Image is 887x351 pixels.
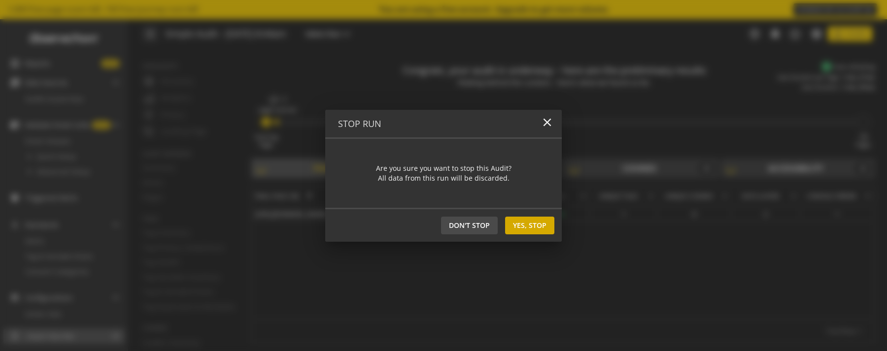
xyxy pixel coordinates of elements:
span: Yes, Stop [513,217,546,234]
button: Don't Stop [441,217,498,234]
div: All data from this run will be discarded. [378,173,510,183]
mat-icon: close [541,116,554,129]
div: Are you sure you want to stop this Audit? [376,163,512,173]
span: Don't Stop [449,217,490,234]
h4: Stop Run [338,119,381,129]
button: Yes, Stop [505,217,554,234]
